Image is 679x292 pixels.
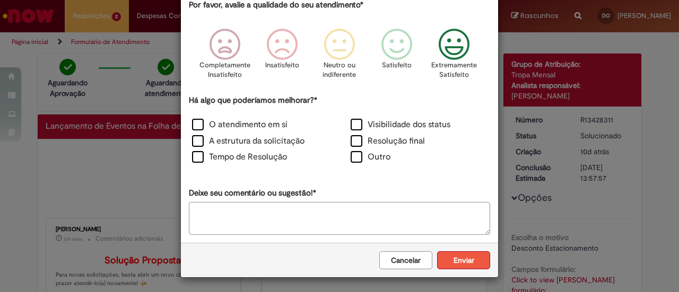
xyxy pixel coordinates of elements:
div: Há algo que poderíamos melhorar?* [189,95,490,166]
label: Visibilidade dos status [351,119,450,131]
label: A estrutura da solicitação [192,135,304,147]
div: Satisfeito [370,21,424,93]
div: Neutro ou indiferente [312,21,367,93]
label: Tempo de Resolução [192,151,287,163]
button: Cancelar [379,251,432,269]
label: Deixe seu comentário ou sugestão!* [189,188,316,199]
div: Extremamente Satisfeito [427,21,481,93]
p: Completamente Insatisfeito [199,60,250,80]
p: Insatisfeito [265,60,299,70]
div: Completamente Insatisfeito [197,21,251,93]
label: Outro [351,151,390,163]
label: O atendimento em si [192,119,288,131]
div: Insatisfeito [255,21,309,93]
p: Neutro ou indiferente [320,60,359,80]
button: Enviar [437,251,490,269]
p: Satisfeito [382,60,412,70]
p: Extremamente Satisfeito [431,60,477,80]
label: Resolução final [351,135,425,147]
